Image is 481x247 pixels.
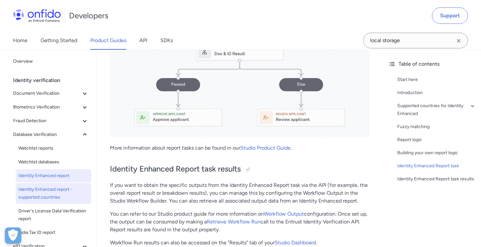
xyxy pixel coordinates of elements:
[397,175,476,183] a: Identity Enhanced Report task results
[432,8,468,24] a: Support
[264,211,304,217] a: Workflow Output
[18,172,89,180] span: Identity Enhanced report
[16,205,91,225] a: Driver's License Data Verification report
[10,128,91,141] button: Database Verification
[16,183,91,204] a: Identity Enhanced report - supported countries
[207,219,260,225] a: Retrieve Workflow Run
[69,10,108,21] h1: Developers
[13,117,81,125] span: Fraud Detection
[5,227,21,244] div: Cookie Preferences
[110,239,370,247] p: Workflow Run results can also be accessed on the "Results" tab of your .
[160,31,173,50] a: SDKs
[16,156,91,169] a: Watchlist databases
[41,31,77,50] a: Getting Started
[90,31,126,50] a: Product Guides
[397,123,476,131] a: Fuzzy matching
[13,58,89,65] span: Overview
[13,9,61,22] img: Onfido Logo
[13,74,94,87] div: Identity verification
[10,114,91,127] button: Fraud Detection
[10,87,91,100] button: Document Verification
[240,145,291,151] a: Studio Product Guide
[18,144,89,152] span: Watchlist reports
[110,210,370,234] p: You can refer to our Studio product guide for more information on configuration. Once set up, the...
[5,227,21,244] button: Open Preferences
[275,239,316,246] a: Studio Dashboard
[397,162,476,170] a: Identity Enhanced Report task
[139,31,147,50] a: API
[13,103,81,111] span: Biometrics Verification
[397,136,476,144] a: Report logic
[18,229,89,237] span: India Tax ID report
[363,33,468,48] input: Onfido search input field
[10,101,91,114] button: Biometrics Verification
[110,144,370,152] p: More information about report tasks can be found in our .
[16,169,91,182] a: Identity Enhanced report
[110,181,370,205] p: If you want to obtain the specific outputs from the Identity Enhanced Report task via the API (fo...
[397,76,476,84] a: Start here
[16,142,91,155] a: Watchlist reports
[397,149,476,157] a: Building your own report logic
[455,37,463,45] svg: Clear search field button
[18,207,89,223] span: Driver's License Data Verification report
[397,89,476,97] a: Introduction
[13,31,27,50] a: Home
[388,60,476,68] div: Table of contents
[13,90,81,97] span: Document Verification
[16,226,91,239] a: India Tax ID report
[110,164,370,175] h2: Identity Enhanced Report task results
[18,186,89,201] span: Identity Enhanced report - supported countries
[397,102,476,118] a: Supported countries for Identity Enhanced
[10,55,91,68] a: Overview
[13,131,81,139] span: Database Verification
[18,158,89,166] span: Watchlist databases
